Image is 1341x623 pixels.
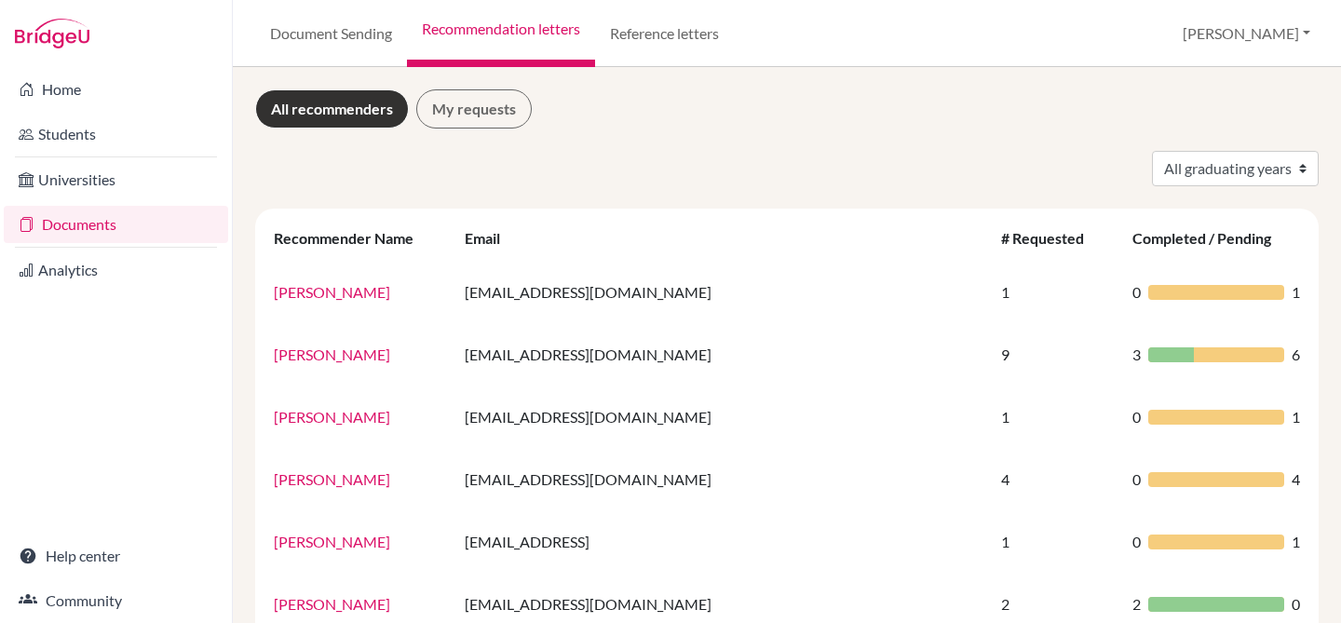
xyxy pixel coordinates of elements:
[990,386,1121,448] td: 1
[274,595,390,613] a: [PERSON_NAME]
[1292,344,1300,366] span: 6
[416,89,532,129] a: My requests
[1292,468,1300,491] span: 4
[1292,406,1300,428] span: 1
[4,206,228,243] a: Documents
[1001,229,1103,247] div: # Requested
[274,470,390,488] a: [PERSON_NAME]
[274,283,390,301] a: [PERSON_NAME]
[454,386,990,448] td: [EMAIL_ADDRESS][DOMAIN_NAME]
[1174,16,1319,51] button: [PERSON_NAME]
[465,229,519,247] div: Email
[1292,593,1300,616] span: 0
[990,510,1121,573] td: 1
[1132,406,1141,428] span: 0
[274,229,432,247] div: Recommender Name
[1132,229,1290,247] div: Completed / Pending
[4,115,228,153] a: Students
[274,533,390,550] a: [PERSON_NAME]
[990,323,1121,386] td: 9
[454,448,990,510] td: [EMAIL_ADDRESS][DOMAIN_NAME]
[454,323,990,386] td: [EMAIL_ADDRESS][DOMAIN_NAME]
[1132,531,1141,553] span: 0
[454,261,990,323] td: [EMAIL_ADDRESS][DOMAIN_NAME]
[4,71,228,108] a: Home
[1132,593,1141,616] span: 2
[274,345,390,363] a: [PERSON_NAME]
[4,251,228,289] a: Analytics
[255,89,409,129] a: All recommenders
[1292,531,1300,553] span: 1
[15,19,89,48] img: Bridge-U
[990,448,1121,510] td: 4
[4,582,228,619] a: Community
[4,161,228,198] a: Universities
[1132,468,1141,491] span: 0
[274,408,390,426] a: [PERSON_NAME]
[1132,281,1141,304] span: 0
[454,510,990,573] td: [EMAIL_ADDRESS]
[990,261,1121,323] td: 1
[4,537,228,575] a: Help center
[1132,344,1141,366] span: 3
[1292,281,1300,304] span: 1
